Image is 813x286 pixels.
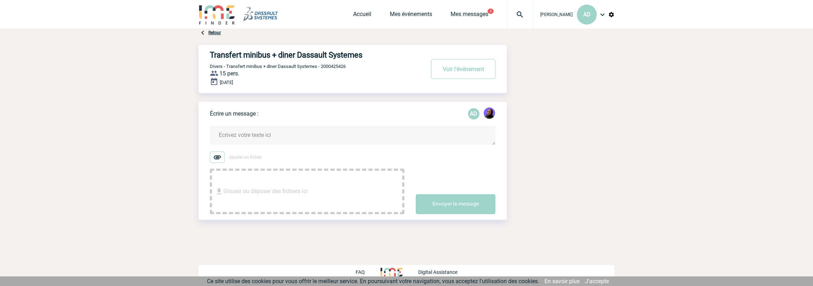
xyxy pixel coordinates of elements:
span: Glissez ou déposer des fichiers ici [223,174,308,209]
h4: Transfert minibus + diner Dassault Systemes [210,51,404,59]
div: Anne-Catherine DELECROIX [468,108,479,120]
a: Mes événements [390,11,432,21]
span: [DATE] [220,80,233,85]
p: FAQ [356,269,365,275]
span: AD [583,11,591,18]
p: Écrire un message : [210,110,259,117]
a: Accueil [353,11,371,21]
a: Mes messages [451,11,488,21]
img: IME-Finder [198,4,235,25]
div: Tabaski THIAM [484,107,495,120]
span: Ajouter un fichier [229,155,262,160]
span: Divers - Transfert minibus + diner Dassault Systemes - 2000425426 [210,64,346,69]
p: Digital Assistance [418,269,457,275]
span: Ce site utilise des cookies pour vous offrir le meilleur service. En poursuivant votre navigation... [207,278,539,285]
a: J'accepte [585,278,609,285]
a: Retour [208,30,221,35]
img: http://www.idealmeetingsevents.fr/ [381,268,403,276]
button: Voir l'événement [431,59,495,79]
img: 131349-0.png [484,107,495,119]
a: En savoir plus [544,278,580,285]
button: Envoyer le message [416,194,495,214]
img: file_download.svg [215,187,223,196]
p: AD [468,108,479,120]
span: 15 pers. [219,70,239,77]
span: [PERSON_NAME] [540,12,573,17]
a: FAQ [356,268,381,275]
button: 1 [488,9,494,14]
